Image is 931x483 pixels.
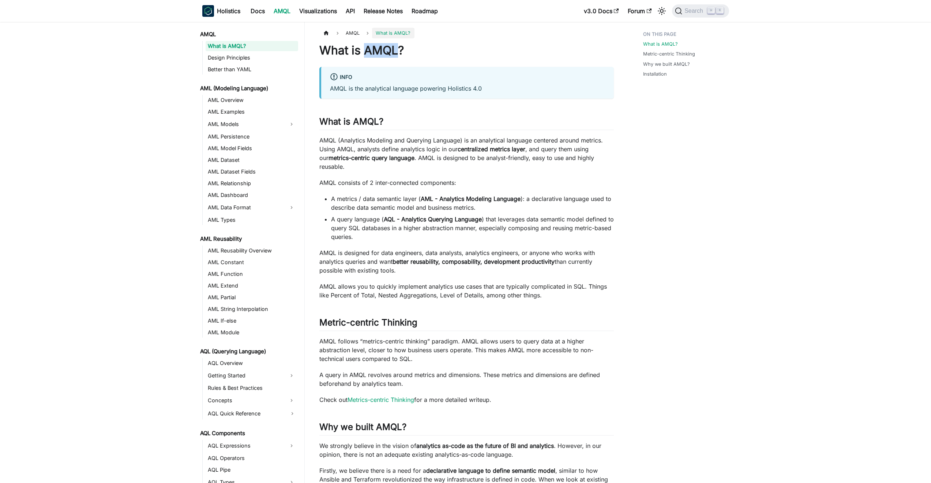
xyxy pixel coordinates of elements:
[319,178,614,187] p: AMQL consists of 2 inter-connected components:
[206,316,298,326] a: AML If-else
[206,257,298,267] a: AML Constant
[206,167,298,177] a: AML Dataset Fields
[206,202,285,213] a: AML Data Format
[206,370,285,381] a: Getting Started
[458,145,525,153] strong: centralized metrics layer
[206,143,298,153] a: AML Model Fields
[269,5,295,17] a: AMQL
[319,136,614,171] p: AMQL (Analytics Modeling and Querying Language) is an analytical language centered around metrics...
[416,442,554,449] strong: analytics as-code as the future of BI and analytics
[206,383,298,393] a: Rules & Best Practices
[198,83,298,94] a: AML (Modeling Language)
[206,118,285,130] a: AML Models
[206,178,298,189] a: AML Relationship
[202,5,240,17] a: HolisticsHolistics
[643,41,678,47] a: What is AMQL?
[319,28,614,38] nav: Breadcrumbs
[206,215,298,225] a: AML Types
[206,408,298,419] a: AQL Quick Reference
[206,358,298,368] a: AQL Overview
[206,132,298,142] a: AML Persistence
[206,327,298,338] a: AML Module
[342,28,363,38] span: AMQL
[206,64,298,75] a: Better than YAML
[206,304,298,314] a: AML String Interpolation
[198,29,298,39] a: AMQL
[206,453,298,463] a: AQL Operators
[319,395,614,404] p: Check out for a more detailed writeup.
[206,53,298,63] a: Design Principles
[421,195,521,202] strong: AML - Analytics Modeling Language
[206,41,298,51] a: What is AMQL?
[623,5,656,17] a: Forum
[198,428,298,438] a: AQL Components
[656,5,668,17] button: Switch between dark and light mode (currently light mode)
[341,5,359,17] a: API
[206,190,298,200] a: AML Dashboard
[206,95,298,105] a: AML Overview
[206,292,298,303] a: AML Partial
[331,194,614,212] li: A metrics / data semantic layer ( ): a declarative language used to describe data semantic model ...
[217,7,240,15] b: Holistics
[372,28,414,38] span: What is AMQL?
[319,317,614,331] h2: Metric-centric Thinking
[716,7,724,14] kbd: K
[206,281,298,291] a: AML Extend
[319,370,614,388] p: A query in AMQL revolves around metrics and dimensions. These metrics and dimensions are defined ...
[643,61,690,68] a: Why we built AMQL?
[319,337,614,363] p: AMQL follows “metrics-centric thinking” paradigm. AMQL allows users to query data at a higher abs...
[329,154,414,161] strong: metrics-centric query language
[643,71,667,77] a: Installation
[348,396,414,403] a: Metrics-centric Thinking
[206,269,298,279] a: AML Function
[579,5,623,17] a: v3.0 Docs
[330,84,605,93] p: AMQL is the analytical language powering Holistics 4.0
[330,73,605,82] div: info
[295,5,341,17] a: Visualizations
[206,107,298,117] a: AML Examples
[682,8,707,14] span: Search
[285,440,298,452] button: Expand sidebar category 'AQL Expressions'
[285,395,298,406] button: Expand sidebar category 'Concepts'
[672,4,729,18] button: Search (Command+K)
[319,248,614,275] p: AMQL is designed for data engineers, data analysts, analytics engineers, or anyone who works with...
[319,116,614,130] h2: What is AMQL?
[206,155,298,165] a: AML Dataset
[285,118,298,130] button: Expand sidebar category 'AML Models'
[195,22,305,483] nav: Docs sidebar
[319,282,614,300] p: AMQL allows you to quickly implement analytics use cases that are typically complicated in SQL. T...
[393,258,555,265] strong: better reusability, composability, development productivity
[319,441,614,459] p: We strongly believe in the vision of . However, in our opinion, there is not an adequate existing...
[285,202,298,213] button: Expand sidebar category 'AML Data Format'
[198,346,298,357] a: AQL (Querying Language)
[407,5,442,17] a: Roadmap
[319,28,333,38] a: Home page
[331,215,614,241] li: A query language ( ) that leverages data semantic model defined to query SQL databases in a highe...
[426,467,555,474] strong: declarative language to define semantic model
[285,370,298,381] button: Expand sidebar category 'Getting Started'
[206,465,298,475] a: AQL Pipe
[384,216,482,223] strong: AQL - Analytics Querying Language
[319,43,614,58] h1: What is AMQL?
[319,422,614,436] h2: Why we built AMQL?
[206,246,298,256] a: AML Reusability Overview
[198,234,298,244] a: AML Reusability
[643,50,695,57] a: Metric-centric Thinking
[246,5,269,17] a: Docs
[359,5,407,17] a: Release Notes
[707,7,715,14] kbd: ⌘
[206,395,285,406] a: Concepts
[206,440,285,452] a: AQL Expressions
[202,5,214,17] img: Holistics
